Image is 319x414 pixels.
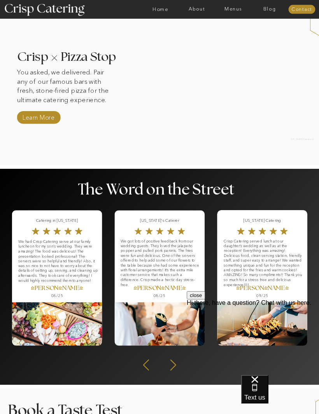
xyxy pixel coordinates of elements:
p: We had Crisp Catering serve at our family luncheon for my son’s wedding. They were amazing! The f... [18,239,98,281]
p: You asked, we delivered. Pair any of our famous bars with fresh, stone-fired pizza for the ultima... [17,67,110,106]
a: About [179,7,215,12]
h3: 08/25 [144,294,175,299]
p: Crisp Catering served lunch at our daughter’s wedding as well as at the reception! Everything was... [224,239,302,286]
iframe: podium webchat widget prompt [187,291,319,385]
a: Learn More [21,113,56,122]
h3: Crisp Pizza Stop [17,51,125,61]
a: Blog [251,7,288,12]
h3: Catering in [US_STATE] [20,218,94,224]
h3: 08/25 [42,294,72,299]
a: [PERSON_NAME] [106,285,213,292]
p: We got lots of positive feedback from our wedding guests. They loved the jalapeño popper and pull... [121,239,200,286]
a: Menus [215,7,252,12]
a: Contact [288,7,315,12]
iframe: podium webchat widget bubble [241,375,319,414]
h3: [US_STATE]'s Caterer [123,218,197,224]
p: The Word on the Street [78,182,241,198]
a: [PERSON_NAME] [209,285,316,292]
a: [PERSON_NAME] [4,285,110,292]
h3: [US_STATE] Catering [225,218,300,224]
a: Home [142,7,179,12]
